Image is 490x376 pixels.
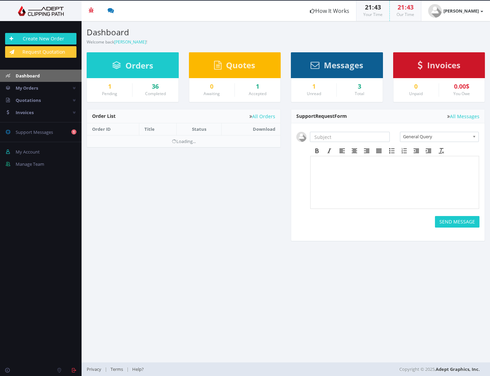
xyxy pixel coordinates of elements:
[310,132,390,142] input: Subject
[363,12,383,17] small: Your Time
[16,73,40,79] span: Dashboard
[311,146,323,155] div: Bold
[177,123,221,135] th: Status
[296,83,331,90] a: 1
[102,91,117,96] small: Pending
[87,135,280,147] td: Loading...
[399,83,434,90] a: 0
[240,83,275,90] a: 1
[453,91,470,96] small: You Owe
[138,83,173,90] a: 36
[145,91,166,96] small: Completed
[226,59,255,71] span: Quotes
[324,59,363,71] span: Messages
[398,146,410,155] div: Numbered list
[421,1,490,21] a: [PERSON_NAME]
[443,8,479,14] strong: [PERSON_NAME]
[249,91,266,96] small: Accepted
[348,146,361,155] div: Align center
[87,366,105,372] a: Privacy
[249,114,275,119] a: All Orders
[107,366,126,372] a: Terms
[372,3,374,11] span: :
[16,109,34,115] span: Invoices
[436,366,480,372] a: Adept Graphics, Inc.
[311,64,363,70] a: Messages
[16,97,41,103] span: Quotations
[428,4,442,18] img: user_default.jpg
[361,146,373,155] div: Align right
[397,12,414,17] small: Our Time
[410,146,422,155] div: Decrease indent
[399,366,480,373] span: Copyright © 2025,
[87,39,147,45] small: Welcome back !
[355,91,364,96] small: Total
[87,362,352,376] div: | |
[407,3,414,11] span: 43
[403,132,470,141] span: General Query
[92,83,127,90] a: 1
[336,146,348,155] div: Align left
[5,33,76,44] a: Create New Order
[129,366,147,372] a: Help?
[365,3,372,11] span: 21
[315,113,334,119] span: Request
[435,216,479,228] button: SEND MESSAGE
[342,83,377,90] div: 3
[409,91,423,96] small: Unpaid
[422,146,435,155] div: Increase indent
[311,156,479,209] iframe: Rich Text Area. Press ALT-F9 for menu. Press ALT-F10 for toolbar. Press ALT-0 for help
[386,146,398,155] div: Bullet list
[296,132,307,142] img: user_default.jpg
[194,83,229,90] a: 0
[444,83,479,90] div: 0.00$
[16,149,40,155] span: My Account
[112,64,153,70] a: Orders
[307,91,321,96] small: Unread
[5,46,76,58] a: Request Quotation
[374,3,381,11] span: 43
[435,146,448,155] div: Clear formatting
[87,28,281,37] h3: Dashboard
[5,6,76,16] img: Adept Graphics
[303,1,356,21] a: How It Works
[125,60,153,71] span: Orders
[16,129,53,135] span: Support Messages
[92,113,116,119] span: Order List
[114,39,146,45] a: [PERSON_NAME]
[16,85,38,91] span: My Orders
[71,129,76,135] b: 1
[16,161,44,167] span: Manage Team
[418,64,460,70] a: Invoices
[447,114,479,119] a: All Messages
[323,146,335,155] div: Italic
[87,123,139,135] th: Order ID
[427,59,460,71] span: Invoices
[214,64,255,70] a: Quotes
[404,3,407,11] span: :
[398,3,404,11] span: 21
[221,123,280,135] th: Download
[204,91,220,96] small: Awaiting
[139,123,177,135] th: Title
[373,146,385,155] div: Justify
[296,113,347,119] span: Support Form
